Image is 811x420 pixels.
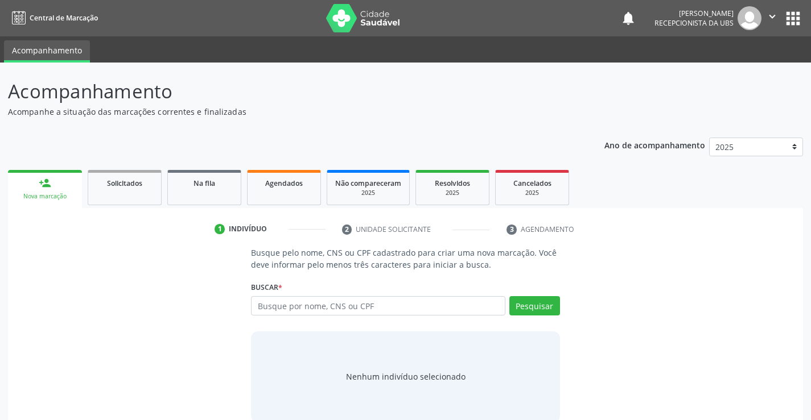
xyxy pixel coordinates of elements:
[251,278,282,296] label: Buscar
[761,6,783,30] button: 
[435,178,470,188] span: Resolvidos
[335,189,401,197] div: 2025
[335,178,401,188] span: Não compareceram
[654,9,734,18] div: [PERSON_NAME]
[215,224,225,234] div: 1
[766,10,779,23] i: 
[30,13,98,23] span: Central de Marcação
[16,192,74,201] div: Nova marcação
[654,18,734,28] span: Recepcionista da UBS
[513,178,551,188] span: Cancelados
[265,178,303,188] span: Agendados
[229,224,267,234] div: Indivíduo
[107,178,142,188] span: Solicitados
[509,296,560,315] button: Pesquisar
[39,177,51,189] div: person_add
[424,189,481,197] div: 2025
[251,247,559,271] p: Busque pelo nome, CNS ou CPF cadastrado para criar uma nova marcação. Você deve informar pelo men...
[504,189,561,197] div: 2025
[604,138,705,152] p: Ano de acompanhamento
[738,6,761,30] img: img
[194,178,215,188] span: Na fila
[8,106,565,118] p: Acompanhe a situação das marcações correntes e finalizadas
[620,10,636,26] button: notifications
[8,77,565,106] p: Acompanhamento
[4,40,90,63] a: Acompanhamento
[346,371,466,382] div: Nenhum indivíduo selecionado
[783,9,803,28] button: apps
[8,9,98,27] a: Central de Marcação
[251,296,505,315] input: Busque por nome, CNS ou CPF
